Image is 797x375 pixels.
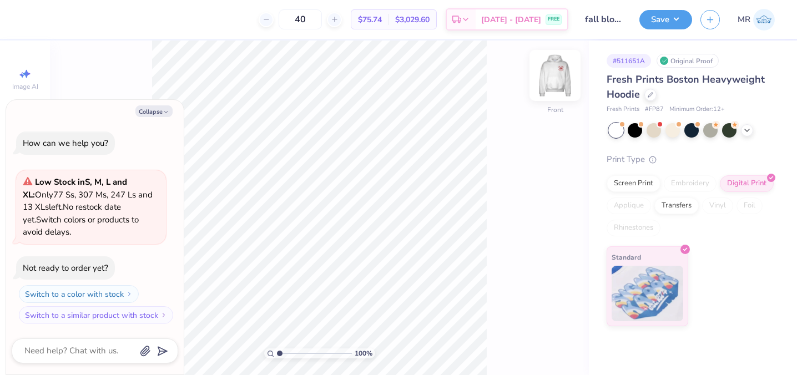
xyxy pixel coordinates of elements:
div: Applique [607,197,651,214]
button: Save [639,10,692,29]
div: Front [547,105,563,115]
img: Switch to a color with stock [126,291,133,297]
button: Switch to a color with stock [19,285,139,303]
div: How can we help you? [23,138,108,149]
input: – – [279,9,322,29]
span: MR [738,13,750,26]
img: Switch to a similar product with stock [160,312,167,318]
div: Original Proof [657,54,719,68]
button: Switch to a similar product with stock [19,306,173,324]
span: $75.74 [358,14,382,26]
input: Untitled Design [577,8,631,31]
span: Fresh Prints Boston Heavyweight Hoodie [607,73,765,101]
div: Vinyl [702,197,733,214]
img: Standard [612,266,683,321]
span: $3,029.60 [395,14,430,26]
div: Digital Print [720,175,774,192]
span: Standard [612,251,641,263]
span: Image AI [12,82,38,91]
div: Foil [737,197,763,214]
div: Print Type [607,153,775,166]
div: Screen Print [607,175,660,192]
div: # 511651A [607,54,651,68]
a: MR [738,9,775,31]
span: Minimum Order: 12 + [669,105,725,114]
div: Transfers [654,197,699,214]
span: # FP87 [645,105,664,114]
div: Not ready to order yet? [23,262,108,273]
button: Collapse [135,105,173,117]
img: Micaela Rothenbuhler [753,9,775,31]
span: Fresh Prints [607,105,639,114]
span: No restock date yet. [23,201,121,225]
div: Embroidery [664,175,717,192]
div: Rhinestones [607,220,660,236]
strong: Low Stock in S, M, L and XL : [23,176,127,200]
span: [DATE] - [DATE] [481,14,541,26]
span: FREE [548,16,559,23]
span: Only 77 Ss, 307 Ms, 247 Ls and 13 XLs left. Switch colors or products to avoid delays. [23,176,153,237]
img: Front [533,53,577,98]
span: 100 % [355,348,372,358]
